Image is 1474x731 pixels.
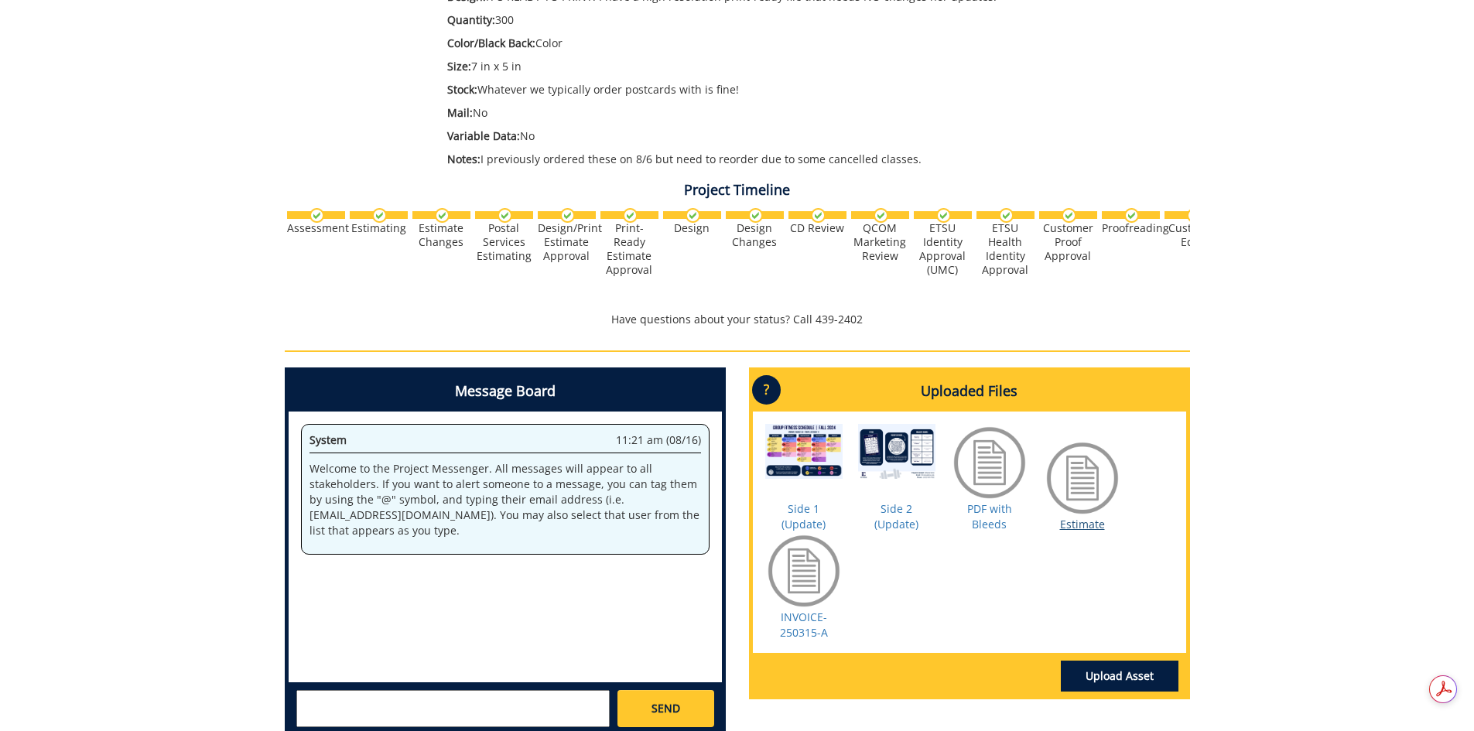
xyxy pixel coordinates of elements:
p: 300 [447,12,1053,28]
span: Stock: [447,82,477,97]
div: Estimating [350,221,408,235]
p: No [447,128,1053,144]
img: checkmark [310,208,324,223]
img: checkmark [623,208,638,223]
span: SEND [652,701,680,716]
span: 11:21 am (08/16) [616,432,701,448]
a: Side 2 (Update) [874,501,918,531]
textarea: messageToSend [296,690,610,727]
p: Welcome to the Project Messenger. All messages will appear to all stakeholders. If you want to al... [310,461,701,538]
img: checkmark [560,208,575,223]
img: checkmark [1124,208,1139,223]
div: Design Changes [726,221,784,249]
img: checkmark [936,208,951,223]
span: Notes: [447,152,481,166]
img: checkmark [498,208,512,223]
a: SEND [617,690,713,727]
h4: Message Board [289,371,722,412]
div: Assessment [287,221,345,235]
img: checkmark [1187,208,1202,223]
a: PDF with Bleeds [967,501,1012,531]
span: Mail: [447,105,473,120]
p: No [447,105,1053,121]
div: Postal Services Estimating [475,221,533,263]
span: Size: [447,59,471,73]
p: Whatever we typically order postcards with is fine! [447,82,1053,97]
p: Color [447,36,1053,51]
a: INVOICE-250315-A [780,610,828,640]
div: Print-Ready Estimate Approval [600,221,658,277]
h4: Project Timeline [285,183,1190,198]
div: ETSU Identity Approval (UMC) [914,221,972,277]
a: Side 1 (Update) [781,501,826,531]
p: ? [752,375,781,405]
a: Estimate [1060,517,1105,531]
img: checkmark [874,208,888,223]
p: 7 in x 5 in [447,59,1053,74]
div: Customer Proof Approval [1039,221,1097,263]
p: I previously ordered these on 8/6 but need to reorder due to some cancelled classes. [447,152,1053,167]
span: Quantity: [447,12,495,27]
p: Have questions about your status? Call 439-2402 [285,312,1190,327]
img: checkmark [686,208,700,223]
span: System [310,432,347,447]
a: Upload Asset [1061,661,1178,692]
div: Estimate Changes [412,221,470,249]
img: checkmark [435,208,450,223]
img: checkmark [1062,208,1076,223]
span: Color/Black Back: [447,36,535,50]
div: Proofreading [1102,221,1160,235]
div: QCOM Marketing Review [851,221,909,263]
div: Design [663,221,721,235]
img: checkmark [999,208,1014,223]
div: CD Review [788,221,846,235]
div: Design/Print Estimate Approval [538,221,596,263]
h4: Uploaded Files [753,371,1186,412]
img: checkmark [372,208,387,223]
img: checkmark [748,208,763,223]
span: Variable Data: [447,128,520,143]
div: Customer Edits [1164,221,1223,249]
div: ETSU Health Identity Approval [976,221,1035,277]
img: checkmark [811,208,826,223]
